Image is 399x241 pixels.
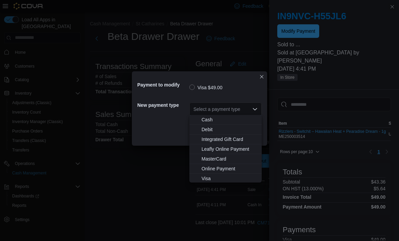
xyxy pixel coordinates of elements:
[189,135,262,144] button: Integrated Gift Card
[137,78,188,92] h5: Payment to modify
[252,106,258,112] button: Close list of options
[189,154,262,164] button: MasterCard
[202,126,258,133] span: Debit
[202,136,258,143] span: Integrated Gift Card
[202,165,258,172] span: Online Payment
[189,164,262,174] button: Online Payment
[189,125,262,135] button: Debit
[193,105,194,113] input: Accessible screen reader label
[189,115,262,184] div: Choose from the following options
[202,116,258,123] span: Cash
[137,98,188,112] h5: New payment type
[189,144,262,154] button: Leafly Online Payment
[202,175,258,182] span: Visa
[189,115,262,125] button: Cash
[202,146,258,152] span: Leafly Online Payment
[189,83,222,92] label: Visa $49.00
[189,174,262,184] button: Visa
[202,155,258,162] span: MasterCard
[258,73,266,81] button: Closes this modal window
